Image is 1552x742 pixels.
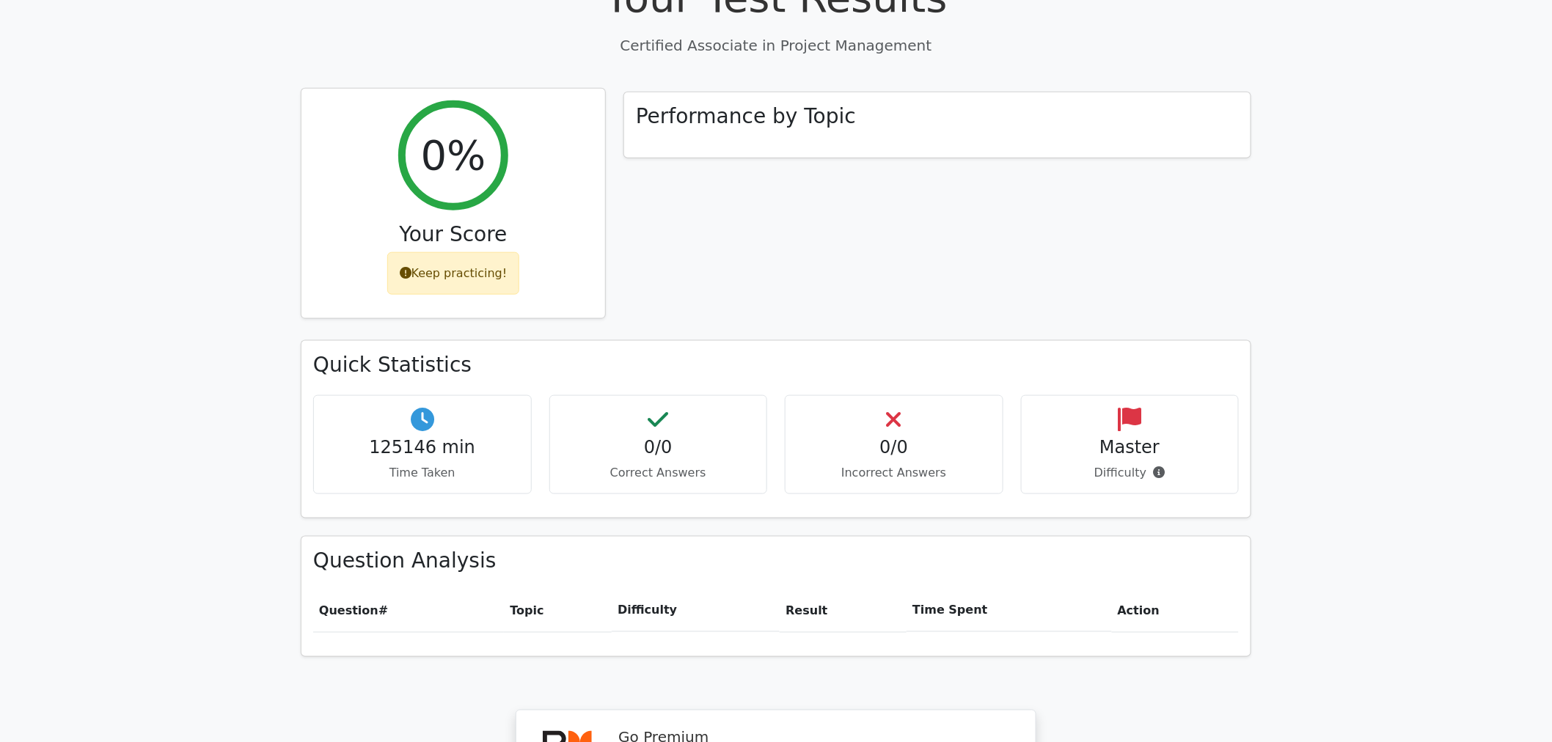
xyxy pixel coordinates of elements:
[301,34,1251,56] p: Certified Associate in Project Management
[504,590,612,632] th: Topic
[1033,464,1227,482] p: Difficulty
[1033,437,1227,458] h4: Master
[421,131,486,180] h2: 0%
[313,548,1239,573] h3: Question Analysis
[797,437,991,458] h4: 0/0
[387,252,520,295] div: Keep practicing!
[326,437,519,458] h4: 125146 min
[562,464,755,482] p: Correct Answers
[797,464,991,482] p: Incorrect Answers
[313,590,504,632] th: #
[612,590,780,632] th: Difficulty
[313,353,1239,378] h3: Quick Statistics
[319,604,378,618] span: Question
[313,222,593,247] h3: Your Score
[907,590,1111,632] th: Time Spent
[326,464,519,482] p: Time Taken
[562,437,755,458] h4: 0/0
[780,590,907,632] th: Result
[636,104,856,129] h3: Performance by Topic
[1112,590,1239,632] th: Action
